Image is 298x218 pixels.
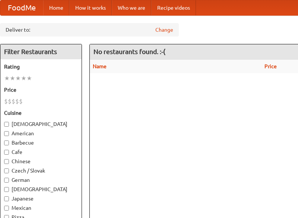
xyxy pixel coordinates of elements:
[4,168,9,173] input: Czech / Slovak
[4,204,78,212] label: Mexican
[93,48,165,55] ng-pluralize: No restaurants found. :-(
[4,74,10,82] li: ★
[15,74,21,82] li: ★
[12,97,15,105] li: $
[4,178,9,183] input: German
[264,63,277,69] a: Price
[69,0,112,15] a: How it works
[43,0,69,15] a: Home
[4,122,9,127] input: [DEMOGRAPHIC_DATA]
[0,0,43,15] a: FoodMe
[4,148,78,156] label: Cafe
[15,97,19,105] li: $
[4,195,78,202] label: Japanese
[4,109,78,117] h5: Cuisine
[4,120,78,128] label: [DEMOGRAPHIC_DATA]
[4,176,78,184] label: German
[4,97,8,105] li: $
[4,63,78,70] h5: Rating
[4,131,9,136] input: American
[4,86,78,94] h5: Price
[4,159,9,164] input: Chinese
[4,140,9,145] input: Barbecue
[4,206,9,211] input: Mexican
[26,74,32,82] li: ★
[21,74,26,82] li: ★
[10,74,15,82] li: ★
[19,97,23,105] li: $
[4,139,78,146] label: Barbecue
[93,63,107,69] a: Name
[8,97,12,105] li: $
[4,150,9,155] input: Cafe
[4,167,78,174] label: Czech / Slovak
[4,158,78,165] label: Chinese
[4,187,9,192] input: [DEMOGRAPHIC_DATA]
[112,0,151,15] a: Who we are
[0,44,82,59] h4: Filter Restaurants
[4,130,78,137] label: American
[4,186,78,193] label: [DEMOGRAPHIC_DATA]
[155,26,173,34] a: Change
[151,0,196,15] a: Recipe videos
[4,196,9,201] input: Japanese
